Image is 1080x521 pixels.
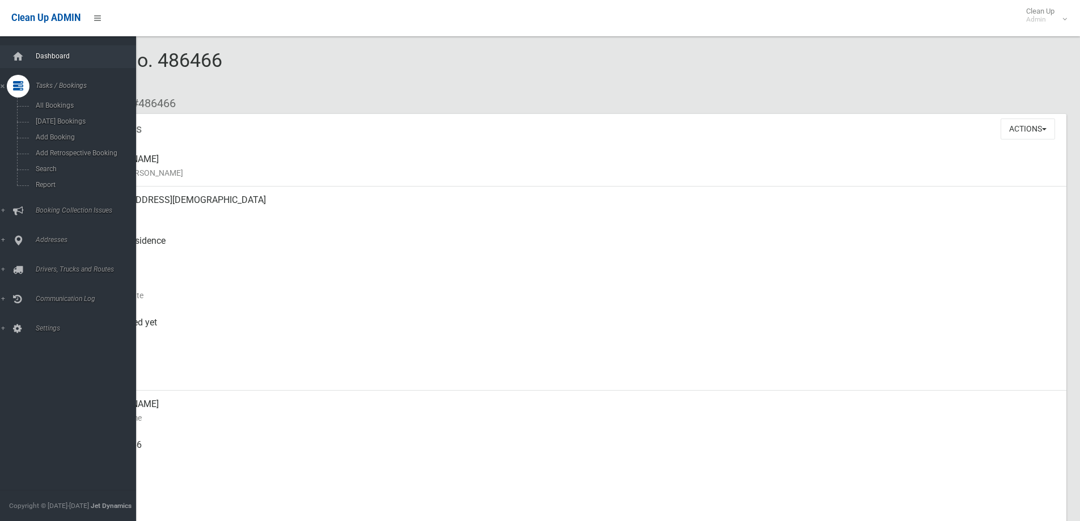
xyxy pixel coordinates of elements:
div: [DATE] [91,268,1057,309]
small: Admin [1026,15,1054,24]
span: Tasks / Bookings [32,82,145,90]
small: Mobile [91,452,1057,465]
span: Add Retrospective Booking [32,149,135,157]
small: Zone [91,370,1057,384]
div: 0404093766 [91,431,1057,472]
span: Booking No. 486466 [50,49,222,93]
small: Landline [91,493,1057,506]
small: Contact Name [91,411,1057,425]
small: Name of [PERSON_NAME] [91,166,1057,180]
div: Front of Residence [91,227,1057,268]
strong: Jet Dynamics [91,502,132,510]
span: Communication Log [32,295,145,303]
span: Booking Collection Issues [32,206,145,214]
span: Settings [32,324,145,332]
small: Address [91,207,1057,221]
span: Addresses [32,236,145,244]
li: #486466 [124,93,176,114]
small: Collected At [91,329,1057,343]
small: Collection Date [91,289,1057,302]
div: [PERSON_NAME] [91,391,1057,431]
div: None given [91,472,1057,513]
span: Drivers, Trucks and Routes [32,265,145,273]
div: [STREET_ADDRESS][DEMOGRAPHIC_DATA] [91,187,1057,227]
div: Not collected yet [91,309,1057,350]
span: Search [32,165,135,173]
span: [DATE] Bookings [32,117,135,125]
span: All Bookings [32,101,135,109]
span: Add Booking [32,133,135,141]
div: [PERSON_NAME] [91,146,1057,187]
div: [DATE] [91,350,1057,391]
small: Pickup Point [91,248,1057,261]
button: Actions [1001,118,1055,139]
span: Clean Up [1020,7,1066,24]
span: Report [32,181,135,189]
span: Copyright © [DATE]-[DATE] [9,502,89,510]
span: Dashboard [32,52,145,60]
span: Clean Up ADMIN [11,12,81,23]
